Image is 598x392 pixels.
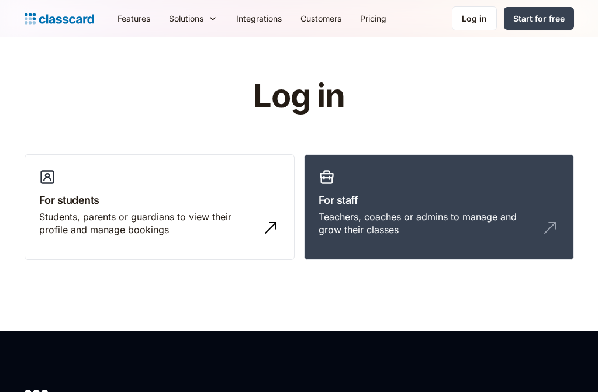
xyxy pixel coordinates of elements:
div: Solutions [160,5,227,32]
a: Customers [291,5,351,32]
a: Integrations [227,5,291,32]
div: Log in [462,12,487,25]
div: Start for free [513,12,565,25]
h3: For staff [319,192,559,208]
h1: Log in [113,78,485,115]
div: Students, parents or guardians to view their profile and manage bookings [39,210,257,237]
a: Pricing [351,5,396,32]
a: Features [108,5,160,32]
a: Start for free [504,7,574,30]
a: Log in [452,6,497,30]
a: Logo [25,11,94,27]
h3: For students [39,192,280,208]
a: For studentsStudents, parents or guardians to view their profile and manage bookings [25,154,295,261]
a: For staffTeachers, coaches or admins to manage and grow their classes [304,154,574,261]
div: Solutions [169,12,203,25]
div: Teachers, coaches or admins to manage and grow their classes [319,210,536,237]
